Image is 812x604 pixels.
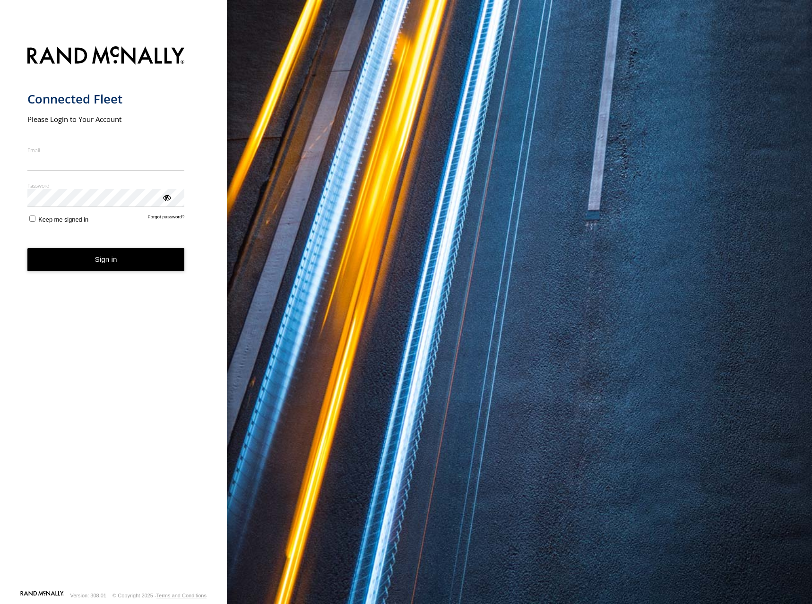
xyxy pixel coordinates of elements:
[27,41,200,590] form: main
[27,182,185,189] label: Password
[162,192,171,202] div: ViewPassword
[27,44,185,69] img: Rand McNally
[112,593,207,598] div: © Copyright 2025 -
[148,214,185,223] a: Forgot password?
[38,216,88,223] span: Keep me signed in
[156,593,207,598] a: Terms and Conditions
[20,591,64,600] a: Visit our Website
[27,114,185,124] h2: Please Login to Your Account
[27,248,185,271] button: Sign in
[70,593,106,598] div: Version: 308.01
[27,147,185,154] label: Email
[27,91,185,107] h1: Connected Fleet
[29,216,35,222] input: Keep me signed in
